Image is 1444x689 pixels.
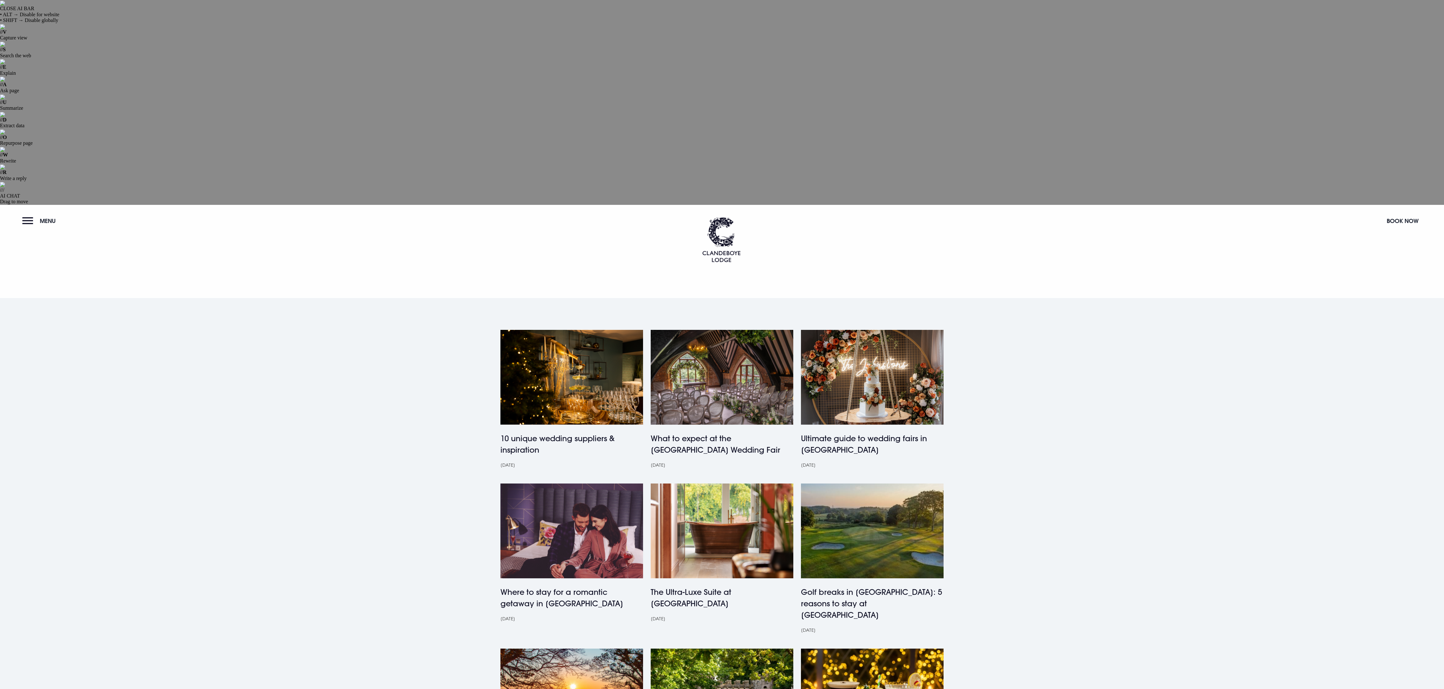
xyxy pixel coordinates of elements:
[500,484,643,621] a: a couple sitting on a bed, holding a glass of prosecco at clandeboye lodge Where to stay for a ro...
[801,627,944,633] div: [DATE]
[651,462,793,468] div: [DATE]
[801,484,944,578] img: Golf breaks Northern Ireland
[500,616,643,621] div: [DATE]
[651,484,793,578] img: Luxury Hotel Suite Northern Ireland
[651,330,793,425] img: wedding fair northern ireland
[801,462,944,468] div: [DATE]
[702,217,740,262] img: Clandeboye Lodge
[801,433,944,456] h4: Ultimate guide to wedding fairs in [GEOGRAPHIC_DATA]
[22,214,59,228] button: Menu
[500,330,643,468] a: Wedding Suppliers Northern Ireland 10 unique wedding suppliers & inspiration [DATE]
[500,462,643,468] div: [DATE]
[1384,214,1422,228] button: Book Now
[40,217,56,225] span: Menu
[651,586,793,609] h4: The Ultra-Luxe Suite at [GEOGRAPHIC_DATA]
[500,330,643,425] img: Wedding Suppliers Northern Ireland
[500,484,643,578] img: a couple sitting on a bed, holding a glass of prosecco at clandeboye lodge
[801,484,944,633] a: Golf breaks Northern Ireland Golf breaks in [GEOGRAPHIC_DATA]: 5 reasons to stay at [GEOGRAPHIC_D...
[801,586,944,621] h4: Golf breaks in [GEOGRAPHIC_DATA]: 5 reasons to stay at [GEOGRAPHIC_DATA]
[801,330,944,425] img: Wedding Fairs Northern Ireland
[500,586,643,609] h4: Where to stay for a romantic getaway in [GEOGRAPHIC_DATA]
[500,433,643,456] h4: 10 unique wedding suppliers & inspiration
[651,330,793,468] a: wedding fair northern ireland What to expect at the [GEOGRAPHIC_DATA] Wedding Fair [DATE]
[801,330,944,468] a: Wedding Fairs Northern Ireland Ultimate guide to wedding fairs in [GEOGRAPHIC_DATA] [DATE]
[651,616,793,621] div: [DATE]
[651,433,793,456] h4: What to expect at the [GEOGRAPHIC_DATA] Wedding Fair
[651,484,793,621] a: Luxury Hotel Suite Northern Ireland The Ultra-Luxe Suite at [GEOGRAPHIC_DATA] [DATE]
